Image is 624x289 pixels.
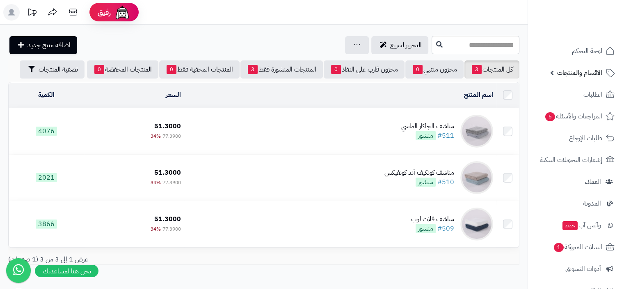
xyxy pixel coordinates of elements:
span: جديد [562,221,578,230]
div: مناشف الجاكار الماسي [401,122,454,131]
div: عرض 1 إلى 3 من 3 (1 صفحات) [2,255,264,264]
a: طلبات الإرجاع [533,128,619,148]
span: المدونة [583,198,601,209]
span: وآتس آب [562,220,601,231]
img: مناشف الجاكار الماسي [460,115,493,148]
span: منشور [416,224,436,233]
a: السلات المتروكة1 [533,237,619,257]
span: 77.3900 [162,179,181,186]
a: الطلبات [533,85,619,104]
a: وآتس آبجديد [533,215,619,235]
span: 0 [331,65,341,74]
a: المراجعات والأسئلة5 [533,106,619,126]
a: اضافة منتج جديد [9,36,77,54]
span: منشور [416,131,436,140]
a: أدوات التسويق [533,259,619,279]
div: مناشف كونكيف أند كونفيكس [384,168,454,178]
a: المدونة [533,194,619,213]
span: 51.3000 [154,121,181,131]
span: التحرير لسريع [390,40,422,50]
a: السعر [166,90,181,100]
span: تصفية المنتجات [39,65,78,74]
a: #509 [437,224,454,234]
span: 1 [554,243,564,252]
span: اضافة منتج جديد [27,40,71,50]
span: 34% [151,132,161,140]
a: المنتجات المخفضة0 [87,60,158,79]
span: 0 [167,65,176,74]
a: تحديثات المنصة [22,4,42,23]
div: مناشف فلات لوب [411,215,454,224]
a: العملاء [533,172,619,192]
span: العملاء [585,176,601,187]
a: إشعارات التحويلات البنكية [533,150,619,170]
span: 0 [413,65,423,74]
span: 51.3000 [154,168,181,178]
span: 34% [151,225,161,233]
img: مناشف فلات لوب [460,208,493,240]
span: لوحة التحكم [572,45,602,57]
img: مناشف كونكيف أند كونفيكس [460,161,493,194]
span: 0 [94,65,104,74]
span: 3 [248,65,258,74]
span: المراجعات والأسئلة [544,111,602,122]
a: المنتجات المنشورة فقط3 [240,60,323,79]
span: إشعارات التحويلات البنكية [540,154,602,166]
span: رفيق [98,7,111,17]
span: الطلبات [583,89,602,100]
a: #511 [437,131,454,141]
span: السلات المتروكة [553,241,602,253]
span: الأقسام والمنتجات [557,67,602,79]
a: التحرير لسريع [371,36,428,54]
span: 5 [545,112,555,121]
span: 77.3900 [162,132,181,140]
span: 34% [151,179,161,186]
a: لوحة التحكم [533,41,619,61]
a: المنتجات المخفية فقط0 [159,60,240,79]
img: ai-face.png [114,4,130,21]
span: طلبات الإرجاع [569,132,602,144]
span: 77.3900 [162,225,181,233]
a: مخزون منتهي0 [405,60,464,79]
span: 4076 [36,127,57,136]
a: مخزون قارب على النفاذ0 [324,60,405,79]
a: كل المنتجات3 [464,60,519,79]
a: #510 [437,177,454,187]
a: اسم المنتج [464,90,493,100]
span: أدوات التسويق [565,263,601,275]
span: 3866 [36,220,57,229]
span: منشور [416,178,436,187]
span: 51.3000 [154,214,181,224]
a: الكمية [38,90,55,100]
span: 3 [472,65,482,74]
button: تصفية المنتجات [20,60,85,79]
span: 2021 [36,173,57,182]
